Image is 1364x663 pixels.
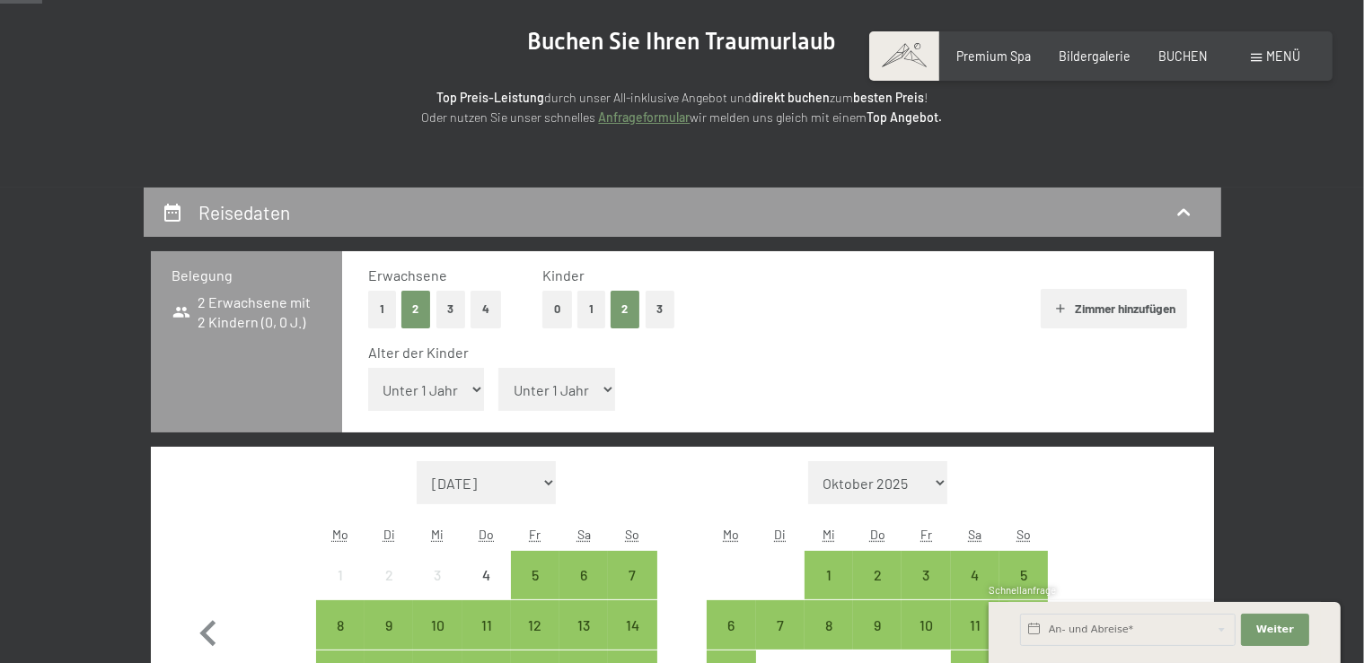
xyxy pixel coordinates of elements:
a: BUCHEN [1158,48,1208,64]
div: Mon Oct 06 2025 [707,600,755,649]
span: Erwachsene [368,266,447,284]
div: Anreise möglich [853,551,902,599]
div: 7 [758,618,803,663]
div: Sun Sep 07 2025 [608,551,656,599]
abbr: Sonntag [626,527,640,542]
div: Sat Oct 11 2025 [951,600,999,649]
abbr: Sonntag [1016,527,1031,542]
div: Sun Sep 14 2025 [608,600,656,649]
div: Thu Oct 09 2025 [853,600,902,649]
div: Anreise möglich [999,551,1048,599]
div: 3 [903,568,948,613]
div: Alter der Kinder [368,343,1174,362]
div: 4 [953,568,998,613]
div: Anreise möglich [413,600,462,649]
button: 3 [436,291,466,327]
span: Schnellanfrage [989,584,1056,596]
div: 7 [610,568,655,613]
div: Anreise möglich [462,600,511,649]
strong: Top Preis-Leistung [436,90,544,105]
abbr: Dienstag [383,527,395,542]
div: Fri Oct 03 2025 [902,551,950,599]
div: Anreise möglich [902,600,950,649]
button: Zimmer hinzufügen [1041,289,1187,328]
div: Anreise möglich [608,600,656,649]
div: 2 [855,568,900,613]
div: Anreise möglich [707,600,755,649]
div: Mon Sep 01 2025 [316,551,365,599]
abbr: Donnerstag [870,527,885,542]
div: 1 [318,568,363,613]
div: 6 [708,618,753,663]
strong: Top Angebot. [867,109,943,125]
div: 4 [464,568,509,613]
div: 14 [610,618,655,663]
button: 2 [401,291,431,327]
abbr: Samstag [577,527,591,542]
h3: Belegung [172,266,321,285]
a: Bildergalerie [1059,48,1131,64]
div: Anreise möglich [511,600,559,649]
div: Fri Sep 05 2025 [511,551,559,599]
div: 11 [464,618,509,663]
div: 10 [415,618,460,663]
abbr: Mittwoch [431,527,444,542]
div: 11 [953,618,998,663]
abbr: Montag [332,527,348,542]
div: Mon Sep 08 2025 [316,600,365,649]
button: Weiter [1241,614,1309,646]
a: Anfrageformular [599,109,691,125]
a: Premium Spa [956,48,1031,64]
span: Kinder [542,266,585,284]
div: Anreise nicht möglich [316,551,365,599]
div: 6 [561,568,606,613]
div: Fri Sep 12 2025 [511,600,559,649]
div: Anreise möglich [608,551,656,599]
button: 0 [542,291,572,327]
div: Anreise möglich [805,551,853,599]
abbr: Dienstag [774,527,786,542]
abbr: Montag [723,527,739,542]
div: Anreise möglich [365,600,413,649]
div: Anreise möglich [951,551,999,599]
button: 2 [611,291,640,327]
div: Sat Oct 04 2025 [951,551,999,599]
div: Anreise nicht möglich [413,551,462,599]
span: Menü [1267,48,1301,64]
abbr: Freitag [529,527,541,542]
div: Thu Oct 02 2025 [853,551,902,599]
div: 3 [415,568,460,613]
div: Tue Sep 09 2025 [365,600,413,649]
div: Thu Sep 04 2025 [462,551,511,599]
abbr: Samstag [968,527,981,542]
div: Anreise nicht möglich [365,551,413,599]
div: 2 [366,568,411,613]
div: 13 [561,618,606,663]
abbr: Donnerstag [479,527,494,542]
div: Anreise möglich [951,600,999,649]
h2: Reisedaten [198,201,290,223]
strong: direkt buchen [752,90,830,105]
div: Anreise möglich [853,600,902,649]
div: Anreise möglich [511,551,559,599]
div: Fri Oct 10 2025 [902,600,950,649]
div: 1 [806,568,851,613]
div: Anreise möglich [316,600,365,649]
button: 3 [646,291,675,327]
div: 5 [1001,568,1046,613]
div: Sun Oct 05 2025 [999,551,1048,599]
div: Wed Sep 10 2025 [413,600,462,649]
div: Anreise möglich [559,551,608,599]
div: 9 [855,618,900,663]
div: Thu Sep 11 2025 [462,600,511,649]
button: 1 [577,291,605,327]
div: 8 [318,618,363,663]
div: 5 [513,568,558,613]
button: 4 [471,291,501,327]
div: Sat Sep 06 2025 [559,551,608,599]
abbr: Freitag [920,527,932,542]
div: Anreise nicht möglich [462,551,511,599]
